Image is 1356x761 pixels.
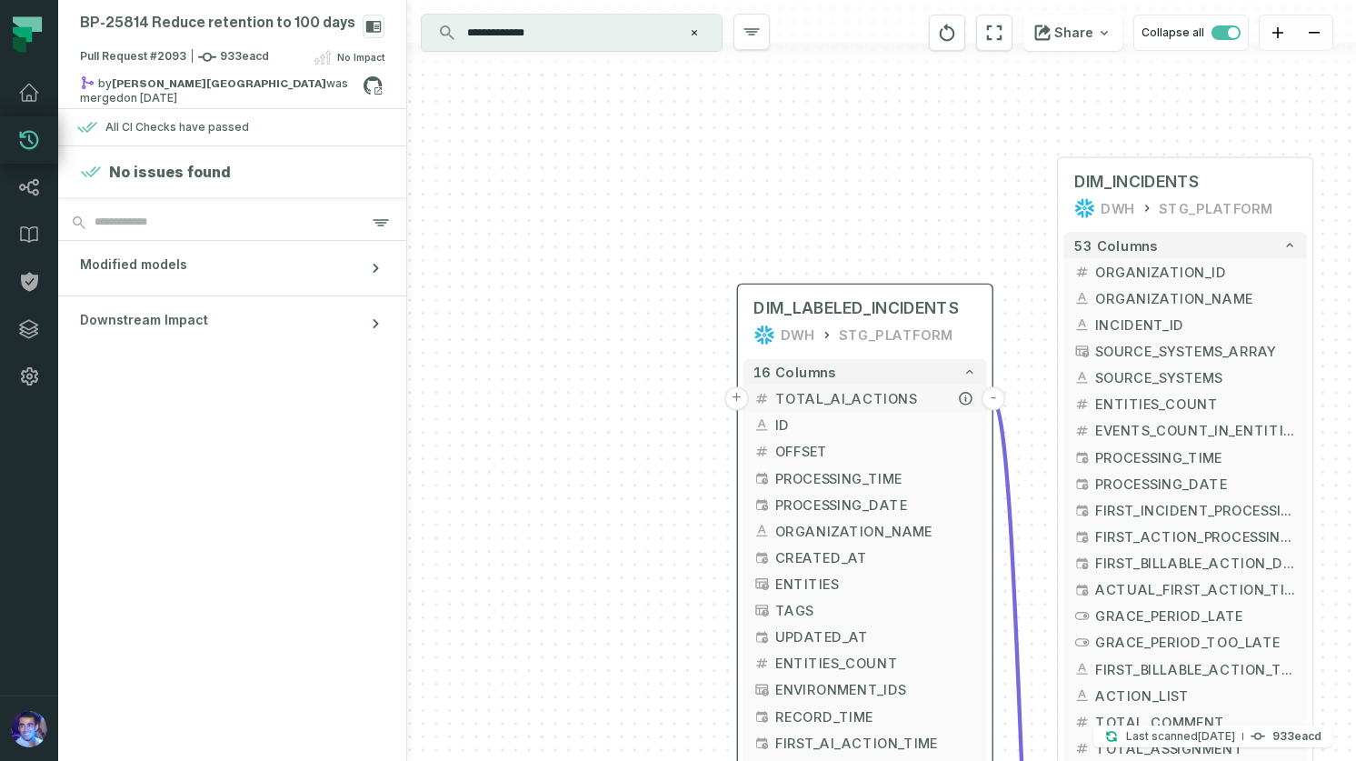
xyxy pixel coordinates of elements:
[1074,316,1090,332] span: string
[1063,312,1307,338] button: INCIDENT_ID
[1074,608,1090,624] span: boolean
[775,574,976,594] span: ENTITIES
[1095,686,1296,706] span: ACTION_LIST
[1074,344,1090,359] span: array
[753,523,769,538] span: string
[839,325,954,345] div: STG_PLATFORM
[743,650,987,676] button: ENTITIES_COUNT
[743,624,987,650] button: UPDATED_AT
[775,388,976,408] span: TOTAL_AI_ACTIONS
[1296,15,1332,51] button: zoom out
[1093,726,1332,747] button: Last scanned[DATE] 3:14:25 PM933eacd
[1063,285,1307,311] button: ORGANIZATION_NAME
[1063,496,1307,523] button: FIRST_INCIDENT_PROCESSING_TIME
[1133,15,1249,51] button: Collapse all
[1095,500,1296,520] span: FIRST_INCIDENT_PROCESSING_TIME
[1095,367,1296,387] span: SOURCE_SYSTEMS
[1095,262,1296,282] span: ORGANIZATION_ID
[775,416,976,436] span: ID
[1095,341,1296,361] span: SOURCE_SYSTEMS_ARRAY
[1095,315,1296,335] span: INCIDENT_ID
[1126,727,1235,746] p: Last scanned
[1095,447,1296,467] span: PROCESSING_TIME
[1063,524,1307,550] button: FIRST_ACTION_PROCESSING_TIME
[781,325,815,345] div: DWH
[685,24,703,42] button: Clear search query
[1063,444,1307,470] button: PROCESSING_TIME
[124,91,177,105] relative-time: Nov 12, 2024, 11:59 AM GMT+2
[80,75,363,97] div: by was merged
[1095,712,1296,732] span: TOTAL_COMMENT
[775,442,976,462] span: OFFSET
[1095,659,1296,679] span: FIRST_BILLABLE_ACTION_TYPE
[753,364,835,379] span: 16 columns
[1023,15,1122,51] button: Share
[1095,579,1296,599] span: ACTUAL_FIRST_ACTION_TIME
[753,656,769,671] span: decimal
[743,465,987,491] button: PROCESSING_TIME
[1074,290,1090,305] span: string
[1074,582,1090,597] span: timestamp
[775,733,976,753] span: FIRST_AI_ACTION_TIME
[1074,635,1090,650] span: boolean
[1074,396,1090,412] span: decimal
[1074,687,1090,703] span: string
[1272,731,1321,742] h4: 933eacd
[1260,15,1296,51] button: zoom in
[80,311,208,329] span: Downstream Impact
[775,547,976,567] span: CREATED_AT
[1074,714,1090,729] span: decimal
[743,676,987,703] button: ENVIRONMENT_IDS
[1095,633,1296,653] span: GRACE_PERIOD_TOO_LATE
[743,544,987,570] button: CREATED_AT
[753,735,769,750] span: timestamp
[743,438,987,465] button: OFFSET
[1198,729,1235,743] relative-time: Sep 1, 2025, 3:14 PM GMT+3
[753,470,769,486] span: timestamp
[743,571,987,597] button: ENTITIES
[1063,417,1307,444] button: EVENTS_COUNT_IN_ENTITIES
[1095,421,1296,441] span: EVENTS_COUNT_IN_ENTITIES
[753,576,769,591] span: array
[80,48,269,66] span: Pull Request #2093 933eacd
[1074,528,1090,544] span: timestamp
[337,50,384,65] span: No Impact
[753,496,769,512] span: date
[1063,391,1307,417] button: ENTITIES_COUNT
[80,15,355,32] div: BP-25814 Reduce retention to 100 days
[753,629,769,645] span: timestamp
[724,386,748,410] button: +
[775,521,976,541] span: ORGANIZATION_NAME
[1095,526,1296,546] span: FIRST_ACTION_PROCESSING_TIME
[753,549,769,565] span: timestamp
[1095,474,1296,494] span: PROCESSING_DATE
[1063,603,1307,629] button: GRACE_PERIOD_LATE
[1074,740,1090,756] span: decimal
[775,600,976,620] span: TAGS
[1063,708,1307,735] button: TOTAL_COMMENT
[112,78,326,89] strong: Omer London (somerl20)
[109,161,231,183] h4: No issues found
[743,386,987,412] button: TOTAL_AI_ACTIONS
[1074,237,1158,253] span: 53 columns
[775,706,976,726] span: RECORD_TIME
[743,517,987,544] button: ORGANIZATION_NAME
[1159,197,1274,218] div: STG_PLATFORM
[1063,338,1307,365] button: SOURCE_SYSTEMS_ARRAY
[753,603,769,618] span: array
[1063,470,1307,496] button: PROCESSING_DATE
[1074,449,1090,465] span: timestamp
[1095,606,1296,626] span: GRACE_PERIOD_LATE
[1074,661,1090,676] span: string
[775,468,976,488] span: PROCESSING_TIME
[753,417,769,433] span: string
[1074,502,1090,517] span: timestamp
[1063,656,1307,682] button: FIRST_BILLABLE_ACTION_TYPE
[361,74,384,97] a: View on github
[1063,258,1307,285] button: ORGANIZATION_ID
[1063,629,1307,656] button: GRACE_PERIOD_TOO_LATE
[775,654,976,674] span: ENTITIES_COUNT
[11,711,47,747] img: avatar of Teddy Fernandes
[753,391,769,406] span: decimal
[1063,550,1307,576] button: FIRST_BILLABLE_ACTION_DATE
